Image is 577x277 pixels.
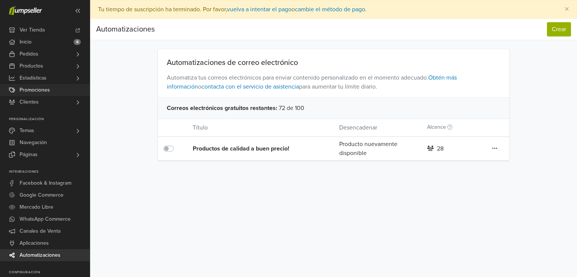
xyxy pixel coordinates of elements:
[9,117,90,122] p: Personalización
[20,72,47,84] span: Estadísticas
[437,144,444,153] div: 28
[20,225,60,237] span: Canales de Venta
[227,6,292,13] a: vuelva a intentar el pago
[158,58,510,67] div: Automatizaciones de correo electrónico
[20,249,60,261] span: Automatizaciones
[20,137,47,149] span: Navegación
[20,60,43,72] span: Productos
[187,123,334,132] div: Título
[427,123,452,131] label: Alcance
[9,170,90,174] p: Integraciones
[201,83,299,90] a: contacta con el servicio de asistencia
[96,22,155,37] div: Automatizaciones
[167,104,277,113] span: Correos electrónicos gratuitos restantes :
[334,123,421,132] div: Desencadenar
[295,6,365,13] a: cambie el método de pago
[158,67,510,97] span: Automatiza tus correos electrónicos para enviar contenido personalizado en el momento adecuado. o...
[9,270,90,275] p: Configuración
[193,144,310,153] div: Productos de calidad a buen precio!
[158,97,510,119] div: 72 de 100
[557,0,577,18] button: Close
[20,213,71,225] span: WhatsApp Commerce
[565,4,569,15] span: ×
[20,177,71,189] span: Facebook & Instagram
[74,39,81,45] span: 6
[20,201,53,213] span: Mercado Libre
[20,189,63,201] span: Google Commerce
[20,96,39,108] span: Clientes
[20,84,50,96] span: Promociones
[20,36,32,48] span: Inicio
[20,24,45,36] span: Ver Tienda
[20,48,38,60] span: Pedidos
[20,149,38,161] span: Páginas
[334,140,421,158] div: Producto nuevamente disponible
[20,125,34,137] span: Temas
[20,237,49,249] span: Aplicaciones
[547,22,571,36] button: Crear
